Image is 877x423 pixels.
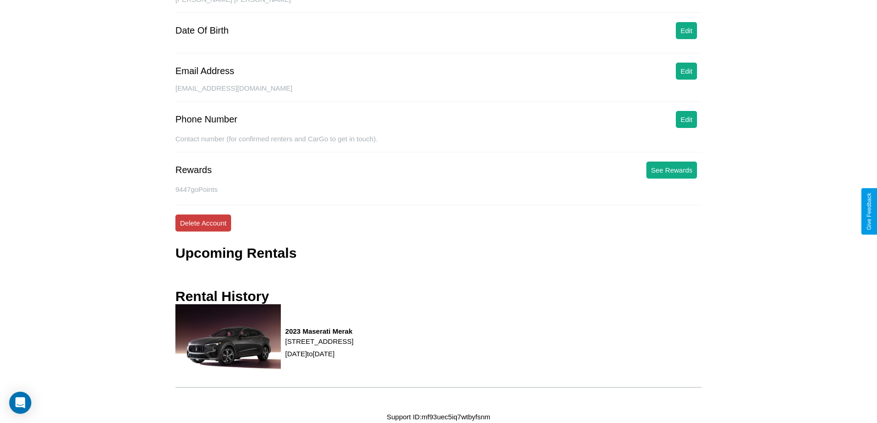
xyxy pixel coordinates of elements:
div: Date Of Birth [175,25,229,36]
button: Edit [676,111,697,128]
p: 9447 goPoints [175,183,702,196]
img: rental [175,304,281,382]
button: Edit [676,22,697,39]
h3: 2023 Maserati Merak [285,327,354,335]
h3: Rental History [175,289,269,304]
div: Rewards [175,165,212,175]
p: [STREET_ADDRESS] [285,335,354,348]
button: Delete Account [175,214,231,232]
div: Contact number (for confirmed renters and CarGo to get in touch). [175,135,702,152]
div: Open Intercom Messenger [9,392,31,414]
div: Email Address [175,66,234,76]
p: Support ID: mf93uec5iq7wtbyfsnm [387,411,490,423]
button: See Rewards [646,162,697,179]
div: Give Feedback [866,193,872,230]
div: Phone Number [175,114,238,125]
p: [DATE] to [DATE] [285,348,354,360]
h3: Upcoming Rentals [175,245,296,261]
button: Edit [676,63,697,80]
div: [EMAIL_ADDRESS][DOMAIN_NAME] [175,84,702,102]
